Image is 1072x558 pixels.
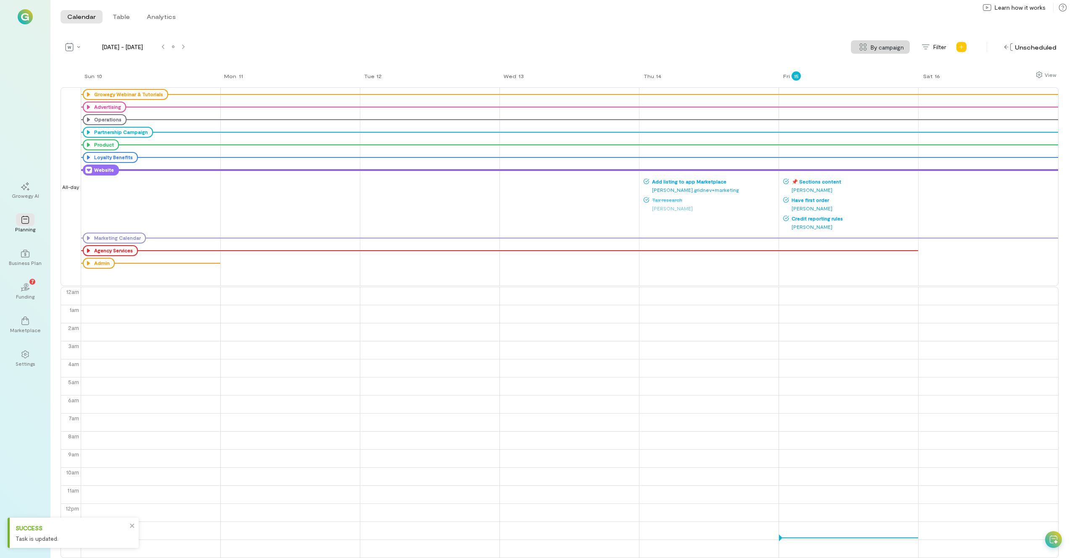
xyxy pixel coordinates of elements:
div: 5am [66,377,81,386]
div: 14 [654,71,663,81]
div: 11 [236,71,246,81]
div: 2am [66,323,81,332]
div: Product [92,141,114,148]
div: 12pm [64,504,81,513]
a: August 15, 2025 [779,71,803,87]
span: All-day [61,183,81,191]
div: Marketplace [10,327,41,333]
div: 7am [67,414,81,422]
div: Fri [783,73,790,79]
div: Marketing Calendar [83,233,146,244]
div: 15 [792,71,801,81]
div: 6am [66,396,81,404]
span: 📌 Sections content [789,178,917,185]
div: Advertising [92,104,121,110]
div: 13 [516,71,525,81]
div: 3am [66,341,81,350]
a: Funding [10,276,40,307]
div: Mon [224,73,236,79]
div: Admin [92,260,110,267]
span: [DATE] - [DATE] [87,43,158,51]
div: Business Plan [9,259,42,266]
div: Operations [92,116,121,123]
a: August 13, 2025 [499,71,527,87]
div: Growegy AI [12,192,39,199]
div: 4am [66,359,81,368]
a: Planning [10,209,40,239]
div: Task is updated. [16,534,127,543]
a: Business Plan [10,243,40,273]
button: close [129,521,135,530]
span: Add listing to app Marketplace [650,178,778,185]
div: Loyalty Benefits [92,154,133,161]
button: Table [106,10,137,24]
div: Growegy Webinar & Tutorials [92,91,163,98]
div: [PERSON_NAME] [783,204,917,212]
div: Wed [504,73,516,79]
div: Agency Services [92,247,133,254]
div: Funding [16,293,34,300]
div: Growegy Webinar & Tutorials [83,89,168,100]
div: Sat [923,73,933,79]
div: Tue [364,73,375,79]
div: Success [16,524,127,532]
div: 12am [64,287,81,296]
div: 10 [95,71,104,81]
div: Marketing Calendar [92,235,141,241]
div: Planning [15,226,35,233]
div: Unscheduled [1002,41,1059,54]
div: [PERSON_NAME] [783,186,917,194]
div: 11am [66,486,81,495]
span: Tax research [650,196,778,203]
span: 7 [31,278,34,285]
div: 10am [64,468,81,477]
div: Agency Services [83,245,138,256]
div: Add new program [955,40,968,54]
a: August 10, 2025 [80,71,106,87]
span: Learn how it works [995,3,1046,12]
a: August 14, 2025 [639,71,665,87]
div: Partnership Campaign [83,127,153,138]
a: August 16, 2025 [919,71,944,87]
div: Sun [84,73,95,79]
div: 8am [66,432,81,440]
div: Operations [83,114,127,125]
div: Settings [16,360,35,367]
div: 12 [375,71,384,81]
a: Marketplace [10,310,40,340]
div: Website [83,165,119,176]
div: Product [83,139,119,150]
span: By campaign [871,43,904,52]
div: Thu [644,73,654,79]
button: Calendar [61,10,103,24]
span: Filter [933,43,946,51]
a: Settings [10,343,40,374]
a: Growegy AI [10,176,40,206]
div: [PERSON_NAME] [783,223,917,231]
button: Analytics [140,10,182,24]
div: Loyalty Benefits [83,152,138,163]
a: August 12, 2025 [360,71,385,87]
span: Have first order [789,196,917,203]
div: Website [92,167,114,173]
div: 9am [66,450,81,458]
a: August 11, 2025 [220,71,247,87]
div: [PERSON_NAME].gridnev+marketing [644,186,778,194]
div: Admin [83,258,115,269]
div: Partnership Campaign [92,129,148,136]
div: Advertising [83,102,126,113]
div: [PERSON_NAME] [644,204,778,212]
div: Show columns [1034,69,1059,81]
span: Credit reporting rules [789,215,917,222]
div: 16 [933,71,942,81]
div: 1am [68,305,81,314]
div: View [1045,71,1056,79]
